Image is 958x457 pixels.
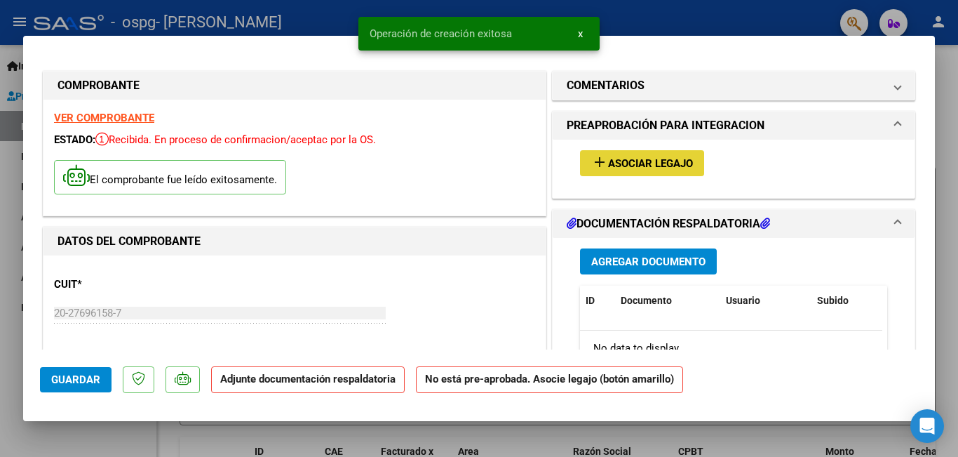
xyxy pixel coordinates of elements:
p: CUIT [54,277,198,293]
span: Operación de creación exitosa [370,27,512,41]
span: x [578,27,583,40]
span: Subido [817,295,849,306]
span: ID [586,295,595,306]
strong: Adjunte documentación respaldatoria [220,373,396,385]
span: Guardar [51,373,100,386]
strong: COMPROBANTE [58,79,140,92]
span: ESTADO: [54,133,95,146]
span: Usuario [726,295,760,306]
mat-expansion-panel-header: COMENTARIOS [553,72,915,100]
h1: COMENTARIOS [567,77,645,94]
h1: PREAPROBACIÓN PARA INTEGRACION [567,117,764,134]
span: Agregar Documento [591,256,706,268]
button: x [567,21,594,46]
div: Open Intercom Messenger [910,409,944,443]
a: VER COMPROBANTE [54,112,154,124]
h1: DOCUMENTACIÓN RESPALDATORIA [567,216,770,232]
datatable-header-cell: Acción [882,286,952,316]
span: Recibida. En proceso de confirmacion/aceptac por la OS. [95,133,376,146]
mat-expansion-panel-header: DOCUMENTACIÓN RESPALDATORIA [553,210,915,238]
datatable-header-cell: Usuario [720,286,811,316]
button: Agregar Documento [580,249,717,274]
button: Guardar [40,367,112,392]
span: Asociar Legajo [608,157,693,170]
datatable-header-cell: ID [580,286,615,316]
span: Documento [621,295,672,306]
strong: No está pre-aprobada. Asocie legajo (botón amarillo) [416,366,683,394]
strong: DATOS DEL COMPROBANTE [58,234,201,248]
mat-expansion-panel-header: PREAPROBACIÓN PARA INTEGRACION [553,112,915,140]
div: No data to display [580,331,882,366]
p: El comprobante fue leído exitosamente. [54,160,286,194]
datatable-header-cell: Documento [615,286,720,316]
datatable-header-cell: Subido [811,286,882,316]
button: Asociar Legajo [580,150,704,176]
mat-icon: add [591,154,608,171]
span: ANALISIS PRESTADOR [54,349,161,362]
div: PREAPROBACIÓN PARA INTEGRACION [553,140,915,198]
